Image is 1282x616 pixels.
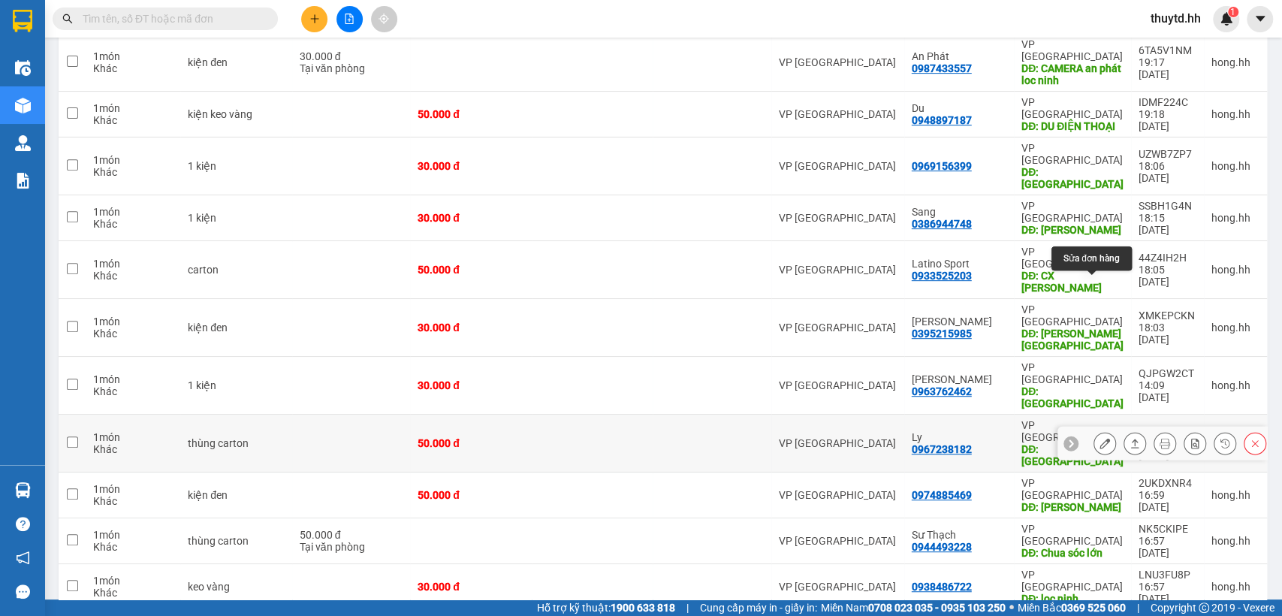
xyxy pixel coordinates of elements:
[1139,367,1196,379] div: QJPGW2CT
[379,14,389,24] span: aim
[779,212,897,224] div: VP [GEOGRAPHIC_DATA]
[1021,385,1124,409] div: DĐ: CHỢ LỘC ĐIỀN
[779,56,897,68] div: VP [GEOGRAPHIC_DATA]
[1021,270,1124,294] div: DĐ: CX HOÀNG TRỌNG
[1009,605,1014,611] span: ⚪️
[1139,425,1196,437] div: W8WM1P45
[300,541,403,553] div: Tại văn phòng
[912,529,1006,541] div: Sư Thạch
[418,379,524,391] div: 30.000 đ
[13,13,165,49] div: VP [GEOGRAPHIC_DATA]
[1021,303,1124,328] div: VP [GEOGRAPHIC_DATA]
[912,206,1006,218] div: Sang
[93,575,173,587] div: 1 món
[15,173,31,189] img: solution-icon
[779,264,897,276] div: VP [GEOGRAPHIC_DATA]
[912,114,972,126] div: 0948897187
[779,160,897,172] div: VP [GEOGRAPHIC_DATA]
[912,102,1006,114] div: Du
[93,270,173,282] div: Khác
[176,78,198,94] span: DĐ:
[1139,379,1196,403] div: 14:09 [DATE]
[1021,569,1124,593] div: VP [GEOGRAPHIC_DATA]
[93,431,173,443] div: 1 món
[912,385,972,397] div: 0963762462
[93,385,173,397] div: Khác
[15,135,31,151] img: warehouse-icon
[1021,62,1124,86] div: DĐ: CAMERA an phát loc ninh
[15,482,31,498] img: warehouse-icon
[300,529,403,541] div: 50.000 đ
[418,160,524,172] div: 30.000 đ
[1211,108,1259,120] div: hong.hh
[188,581,285,593] div: keo vàng
[1139,44,1196,56] div: 6TA5V1NM
[188,108,285,120] div: kiện keo vàng
[1139,108,1196,132] div: 19:18 [DATE]
[779,108,897,120] div: VP [GEOGRAPHIC_DATA]
[176,49,328,70] div: 0962989726
[1139,264,1196,288] div: 18:05 [DATE]
[1211,160,1259,172] div: hong.hh
[1247,6,1273,32] button: caret-down
[1051,246,1132,270] div: Sửa đơn hàng
[1021,523,1124,547] div: VP [GEOGRAPHIC_DATA]
[1021,361,1124,385] div: VP [GEOGRAPHIC_DATA]
[93,154,173,166] div: 1 món
[1093,432,1116,454] div: Sửa đơn hàng
[93,166,173,178] div: Khác
[1211,212,1259,224] div: hong.hh
[1139,581,1196,605] div: 16:57 [DATE]
[13,14,36,30] span: Gửi:
[188,264,285,276] div: carton
[912,373,1006,385] div: Hồng Phi
[912,258,1006,270] div: Latino Sport
[1021,38,1124,62] div: VP [GEOGRAPHIC_DATA]
[93,258,173,270] div: 1 món
[537,599,675,616] span: Hỗ trợ kỹ thuật:
[1253,12,1267,26] span: caret-down
[1211,535,1259,547] div: hong.hh
[1211,581,1259,593] div: hong.hh
[1021,96,1124,120] div: VP [GEOGRAPHIC_DATA]
[1211,322,1259,334] div: hong.hh
[93,62,173,74] div: Khác
[93,529,173,541] div: 1 món
[779,489,897,501] div: VP [GEOGRAPHIC_DATA]
[418,489,524,501] div: 50.000 đ
[912,443,972,455] div: 0967238182
[1021,593,1124,605] div: DĐ: loc ninh
[1021,477,1124,501] div: VP [GEOGRAPHIC_DATA]
[418,108,524,120] div: 50.000 đ
[912,50,1006,62] div: An Phát
[93,587,173,599] div: Khác
[1139,96,1196,108] div: IDMF224C
[700,599,817,616] span: Cung cấp máy in - giấy in:
[93,328,173,340] div: Khác
[93,114,173,126] div: Khác
[16,584,30,599] span: message
[912,316,1006,328] div: Dung Phạm
[912,541,972,553] div: 0944493228
[1021,200,1124,224] div: VP [GEOGRAPHIC_DATA]
[912,160,972,172] div: 0969156399
[912,218,972,230] div: 0386944748
[418,264,524,276] div: 50.000 đ
[912,431,1006,443] div: Ly
[1139,56,1196,80] div: 19:17 [DATE]
[1139,252,1196,264] div: 44Z4IH2H
[779,581,897,593] div: VP [GEOGRAPHIC_DATA]
[1021,224,1124,236] div: DĐ: Lộc Hưng
[300,62,403,74] div: Tại văn phòng
[309,14,320,24] span: plus
[1139,148,1196,160] div: UZWB7ZP7
[15,98,31,113] img: warehouse-icon
[300,50,403,62] div: 30.000 đ
[16,551,30,565] span: notification
[1021,142,1124,166] div: VP [GEOGRAPHIC_DATA]
[1211,489,1259,501] div: hong.hh
[821,599,1006,616] span: Miền Nam
[344,14,354,24] span: file-add
[1018,599,1126,616] span: Miền Bắc
[188,212,285,224] div: 1 kiện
